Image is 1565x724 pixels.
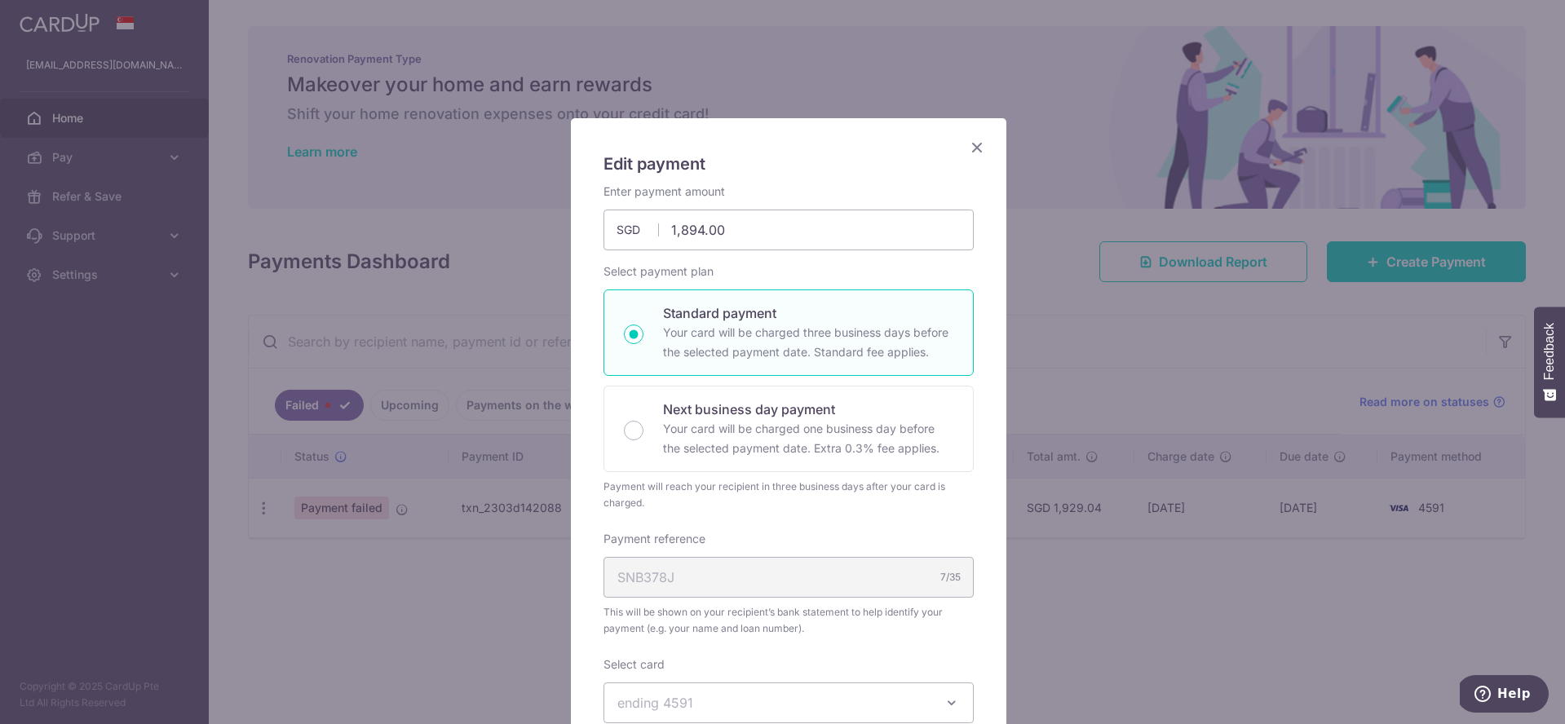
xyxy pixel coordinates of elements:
[663,323,953,362] p: Your card will be charged three business days before the selected payment date. Standard fee appl...
[603,656,665,673] label: Select card
[603,479,974,511] div: Payment will reach your recipient in three business days after your card is charged.
[663,303,953,323] p: Standard payment
[603,210,974,250] input: 0.00
[603,151,974,177] h5: Edit payment
[663,419,953,458] p: Your card will be charged one business day before the selected payment date. Extra 0.3% fee applies.
[940,569,961,585] div: 7/35
[1534,307,1565,417] button: Feedback - Show survey
[603,531,705,547] label: Payment reference
[1542,323,1557,380] span: Feedback
[617,695,693,711] span: ending 4591
[617,222,659,238] span: SGD
[603,682,974,723] button: ending 4591
[1460,675,1549,716] iframe: Opens a widget where you can find more information
[967,138,987,157] button: Close
[603,183,725,200] label: Enter payment amount
[663,400,953,419] p: Next business day payment
[603,604,974,637] span: This will be shown on your recipient’s bank statement to help identify your payment (e.g. your na...
[603,263,714,280] label: Select payment plan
